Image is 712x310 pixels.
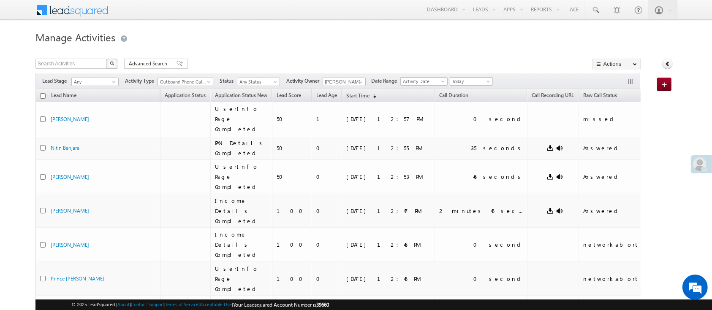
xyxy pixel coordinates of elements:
[583,115,639,123] div: missed
[35,30,115,44] span: Manage Activities
[237,78,280,86] a: Any Status
[40,93,46,99] input: Check all records
[312,262,342,296] td: 0
[220,77,237,85] span: Status
[471,144,524,152] div: 35 seconds
[129,60,170,67] span: Advanced Search
[272,102,312,136] td: 50
[272,136,312,160] td: 50
[583,144,639,152] div: Answered
[210,194,272,228] td: Income Details Completed
[579,91,621,102] a: Raw Call Status
[583,207,639,215] div: Answered
[450,77,493,86] a: Today
[400,77,448,86] a: Activity Date
[473,173,524,181] div: 46 seconds
[346,241,431,248] div: [DATE] 12:46 PM
[583,92,617,98] span: Raw Call Status
[51,116,89,122] a: [PERSON_NAME]
[346,92,370,99] span: Start Time
[72,78,116,86] span: Any
[346,173,431,181] div: [DATE] 12:53 PM
[286,77,323,85] span: Activity Owner
[583,275,639,283] div: networkabort
[342,91,380,102] a: Start Time(sorted descending)
[439,207,524,215] div: 2 minutes 46 seconds
[233,302,329,308] span: Your Leadsquared Account Number is
[592,59,641,69] button: Actions
[47,91,81,102] span: Lead Name
[583,173,639,181] div: Answered
[272,194,312,228] td: 100
[71,78,119,86] a: Any
[323,78,366,86] input: Type to Search
[583,241,639,248] div: networkabort
[117,302,130,307] a: About
[210,136,272,160] td: PAN Details Completed
[210,160,272,194] td: UserInfo Page Completed
[346,275,431,283] div: [DATE] 12:46 PM
[165,92,206,98] span: Application Status
[272,262,312,296] td: 100
[532,92,574,98] span: Call Recording URL
[158,78,209,86] span: Outbound Phone Call Activity
[473,275,524,283] div: 0 second
[125,77,158,85] span: Activity Type
[317,302,329,308] span: 39660
[370,93,376,100] span: (sorted descending)
[312,228,342,262] td: 0
[42,77,70,85] span: Lead Stage
[473,115,524,123] div: 0 second
[51,242,89,248] a: [PERSON_NAME]
[346,207,431,215] div: [DATE] 12:47 PM
[272,228,312,262] td: 100
[131,302,164,307] a: Contact Support
[200,302,232,307] a: Acceptable Use
[51,174,89,180] a: [PERSON_NAME]
[166,302,198,307] a: Terms of Service
[439,92,468,98] span: Call Duration
[158,78,213,86] a: Outbound Phone Call Activity
[71,301,329,309] span: © 2025 LeadSquared | | | | |
[51,208,89,214] a: [PERSON_NAME]
[346,144,431,152] div: [DATE] 12:55 PM
[450,78,490,85] span: Today
[51,275,104,282] a: Prince [PERSON_NAME]
[354,78,365,86] a: Show All Items
[277,92,301,98] span: Lead Score
[215,92,267,98] span: Application Status New
[237,78,277,86] span: Any Status
[272,160,312,194] td: 50
[312,160,342,194] td: 0
[371,77,400,85] span: Date Range
[435,91,473,102] a: Call Duration
[401,78,445,85] span: Activity Date
[316,92,337,98] span: Lead Age
[312,136,342,160] td: 0
[210,228,272,262] td: Income Details Completed
[312,194,342,228] td: 0
[473,241,524,248] div: 0 second
[51,145,79,151] a: Nitin Banjara
[210,102,272,136] td: UserInfo Page Completed
[110,61,114,65] img: Search
[346,115,431,123] div: [DATE] 12:57 PM
[312,102,342,136] td: 1
[210,262,272,296] td: UserInfo Page Completed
